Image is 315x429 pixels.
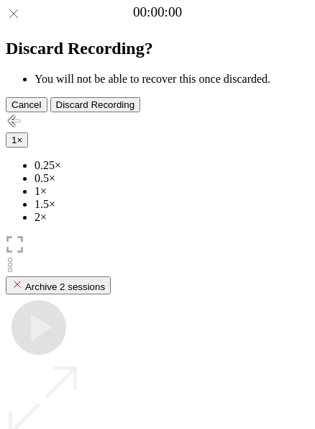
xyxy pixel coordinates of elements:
button: Cancel [6,97,47,112]
li: You will not be able to recover this once discarded. [35,73,309,86]
span: 1 [12,135,17,145]
button: 1× [6,132,28,148]
li: 1× [35,185,309,198]
li: 0.5× [35,172,309,185]
li: 1.5× [35,198,309,211]
a: 00:00:00 [133,4,182,20]
button: Archive 2 sessions [6,276,111,294]
li: 2× [35,211,309,224]
div: Archive 2 sessions [12,279,105,292]
li: 0.25× [35,159,309,172]
button: Discard Recording [50,97,141,112]
h2: Discard Recording? [6,39,309,58]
